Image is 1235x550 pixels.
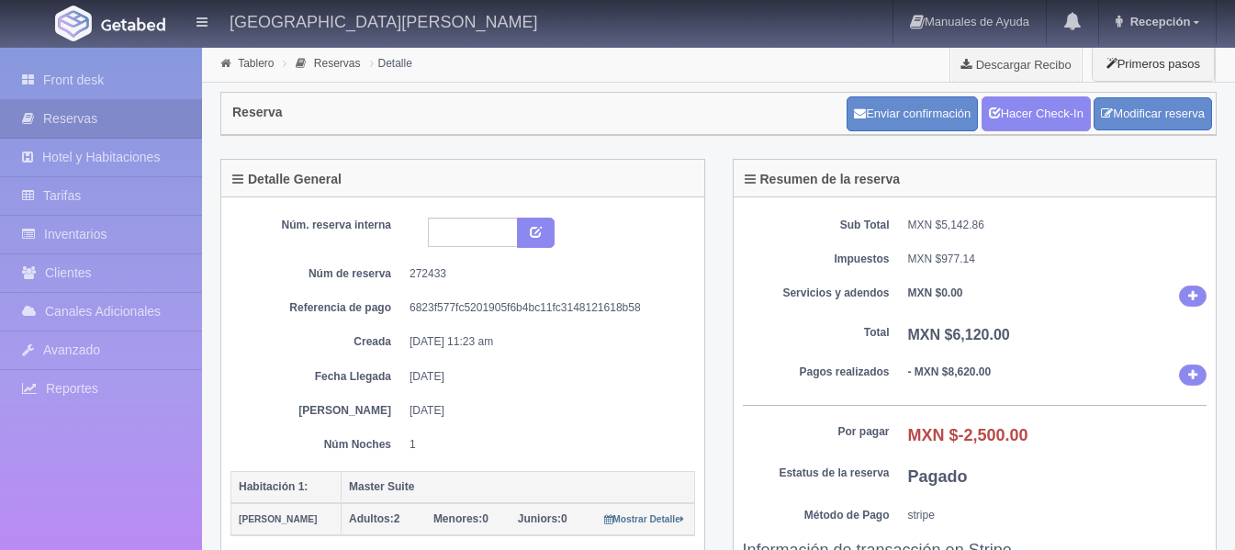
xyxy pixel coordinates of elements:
b: Pagado [908,467,968,486]
dt: Por pagar [743,424,890,440]
span: Recepción [1126,15,1191,28]
img: Getabed [101,17,165,31]
dd: 1 [410,437,681,453]
a: Hacer Check-In [982,96,1091,131]
dt: Fecha Llegada [244,369,391,385]
img: Getabed [55,6,92,41]
dd: 6823f577fc5201905f6b4bc11fc3148121618b58 [410,300,681,316]
dt: Pagos realizados [743,365,890,380]
a: Mostrar Detalle [604,512,684,525]
dt: Impuestos [743,252,890,267]
dt: Núm de reserva [244,266,391,282]
dt: Creada [244,334,391,350]
dd: 272433 [410,266,681,282]
dd: [DATE] [410,369,681,385]
dd: stripe [908,508,1207,523]
span: 0 [433,512,488,525]
button: Primeros pasos [1092,46,1215,82]
a: Tablero [238,57,274,70]
strong: Juniors: [518,512,561,525]
dt: Sub Total [743,218,890,233]
dd: MXN $5,142.86 [908,218,1207,233]
h4: Resumen de la reserva [745,173,901,186]
h4: Detalle General [232,173,342,186]
a: Modificar reserva [1094,97,1212,131]
h4: Reserva [232,106,283,119]
span: 0 [518,512,567,525]
a: Reservas [314,57,361,70]
th: Master Suite [342,471,695,503]
b: MXN $6,120.00 [908,327,1010,342]
dd: [DATE] 11:23 am [410,334,681,350]
li: Detalle [365,54,417,72]
dd: [DATE] [410,403,681,419]
h4: [GEOGRAPHIC_DATA][PERSON_NAME] [230,9,537,32]
dt: Referencia de pago [244,300,391,316]
dt: Servicios y adendos [743,286,890,301]
dt: [PERSON_NAME] [244,403,391,419]
small: [PERSON_NAME] [239,514,317,524]
dt: Núm. reserva interna [244,218,391,233]
b: Habitación 1: [239,480,308,493]
dt: Estatus de la reserva [743,466,890,481]
button: Enviar confirmación [847,96,978,131]
b: MXN $-2,500.00 [908,426,1028,444]
dd: MXN $977.14 [908,252,1207,267]
a: Descargar Recibo [950,46,1082,83]
dt: Total [743,325,890,341]
dt: Núm Noches [244,437,391,453]
strong: Adultos: [349,512,394,525]
span: 2 [349,512,399,525]
b: MXN $0.00 [908,286,963,299]
b: - MXN $8,620.00 [908,365,992,378]
dt: Método de Pago [743,508,890,523]
strong: Menores: [433,512,482,525]
small: Mostrar Detalle [604,514,684,524]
